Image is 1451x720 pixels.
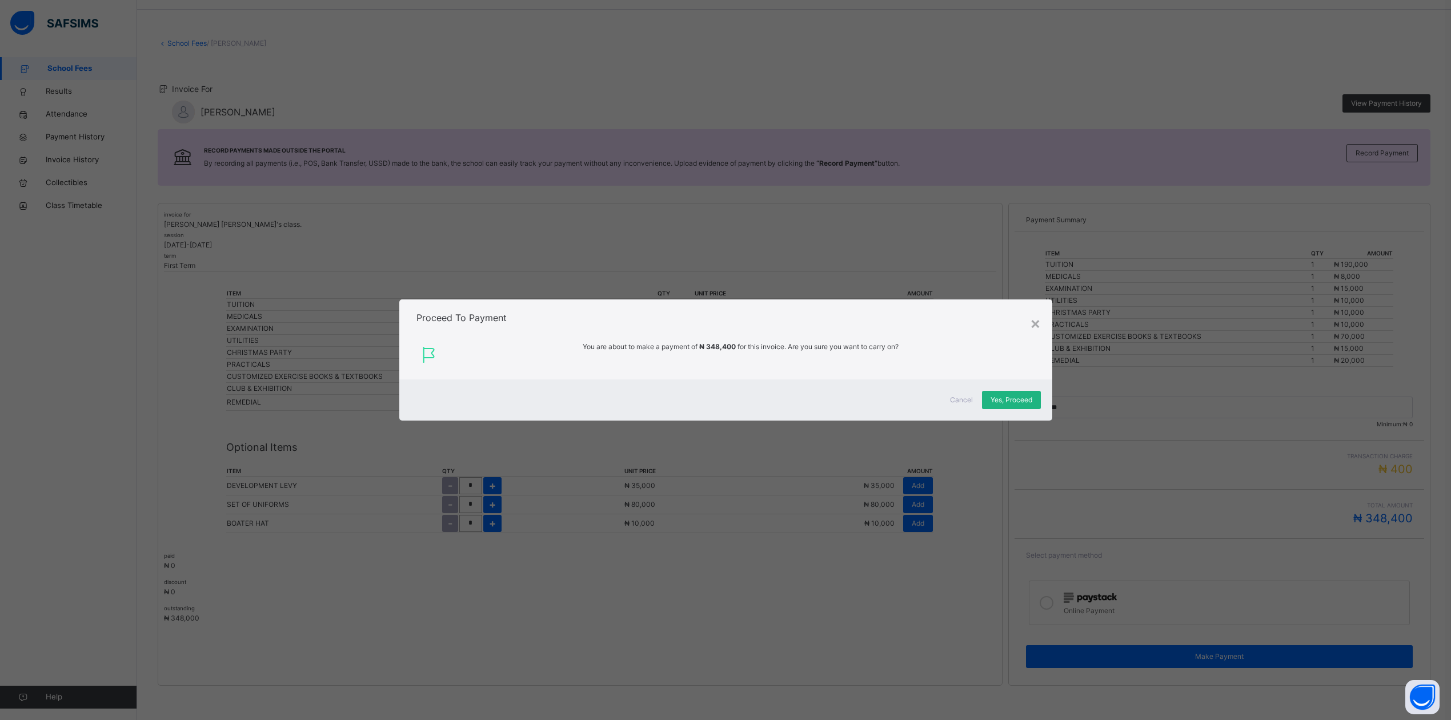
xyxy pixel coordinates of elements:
[1030,311,1041,335] div: ×
[699,342,736,351] span: ₦ 348,400
[416,312,507,323] span: Proceed To Payment
[991,395,1032,405] span: Yes, Proceed
[447,342,1035,369] span: You are about to make a payment of for this invoice. Are you sure you want to carry on?
[950,395,973,405] span: Cancel
[1405,680,1440,714] button: Open asap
